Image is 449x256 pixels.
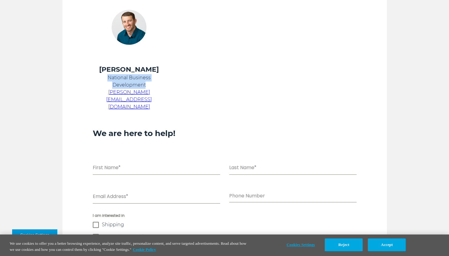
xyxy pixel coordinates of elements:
div: We use cookies to offer you a better browsing experience, analyze site traffic, personalize conte... [10,241,247,252]
a: [PERSON_NAME][EMAIL_ADDRESS][DOMAIN_NAME] [106,89,152,110]
p: National Business Development [93,74,166,89]
button: Accept [368,238,406,251]
span: I am interested in [93,213,357,219]
a: More information about your privacy, opens in a new tab [133,247,156,252]
h3: We are here to help! [93,128,357,138]
button: Cookies Settings [12,229,57,241]
button: Cookies Settings [282,239,320,251]
label: Shipping [93,222,357,228]
h4: [PERSON_NAME] [93,65,166,74]
span: Becoming a Carrier [102,234,148,240]
span: Shipping [102,222,124,228]
label: Becoming a Carrier [93,234,357,240]
button: Reject [325,238,363,251]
